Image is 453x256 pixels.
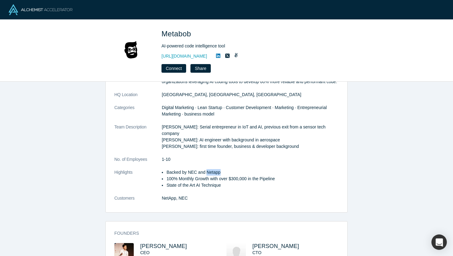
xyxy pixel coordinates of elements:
[166,176,339,182] li: 100% Monthly Growth with over $300,000 in the Pipeline
[114,72,162,91] dt: Description
[110,28,153,71] img: Metabob's Logo
[162,124,339,150] p: [PERSON_NAME]: Serial entrepreneur in IoT and AI, previous exit from a sensor tech company [PERSO...
[162,156,339,163] dd: 1-10
[114,169,162,195] dt: Highlights
[140,250,149,255] span: CEO
[9,4,72,15] img: Alchemist Logo
[114,91,162,104] dt: HQ Location
[161,43,334,49] div: AI-powered code intelligence tool
[162,195,339,201] dd: NetApp, NEC
[114,156,162,169] dt: No. of Employees
[161,30,193,38] span: Metabob
[252,250,261,255] span: CTO
[162,91,339,98] dd: [GEOGRAPHIC_DATA], [GEOGRAPHIC_DATA], [GEOGRAPHIC_DATA]
[252,243,299,249] a: [PERSON_NAME]
[166,182,339,189] li: State of the Art AI Technique
[114,124,162,156] dt: Team Description
[140,243,187,249] a: [PERSON_NAME]
[114,230,330,237] h3: Founders
[166,169,339,176] li: Backed by NEC and Netapp
[114,104,162,124] dt: Categories
[190,64,210,73] button: Share
[161,64,186,73] button: Connect
[161,53,207,59] a: [URL][DOMAIN_NAME]
[114,195,162,208] dt: Customers
[162,105,327,116] span: Digital Marketing · Lean Startup · Customer Development · Marketing · Entrepreneurial Marketing ·...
